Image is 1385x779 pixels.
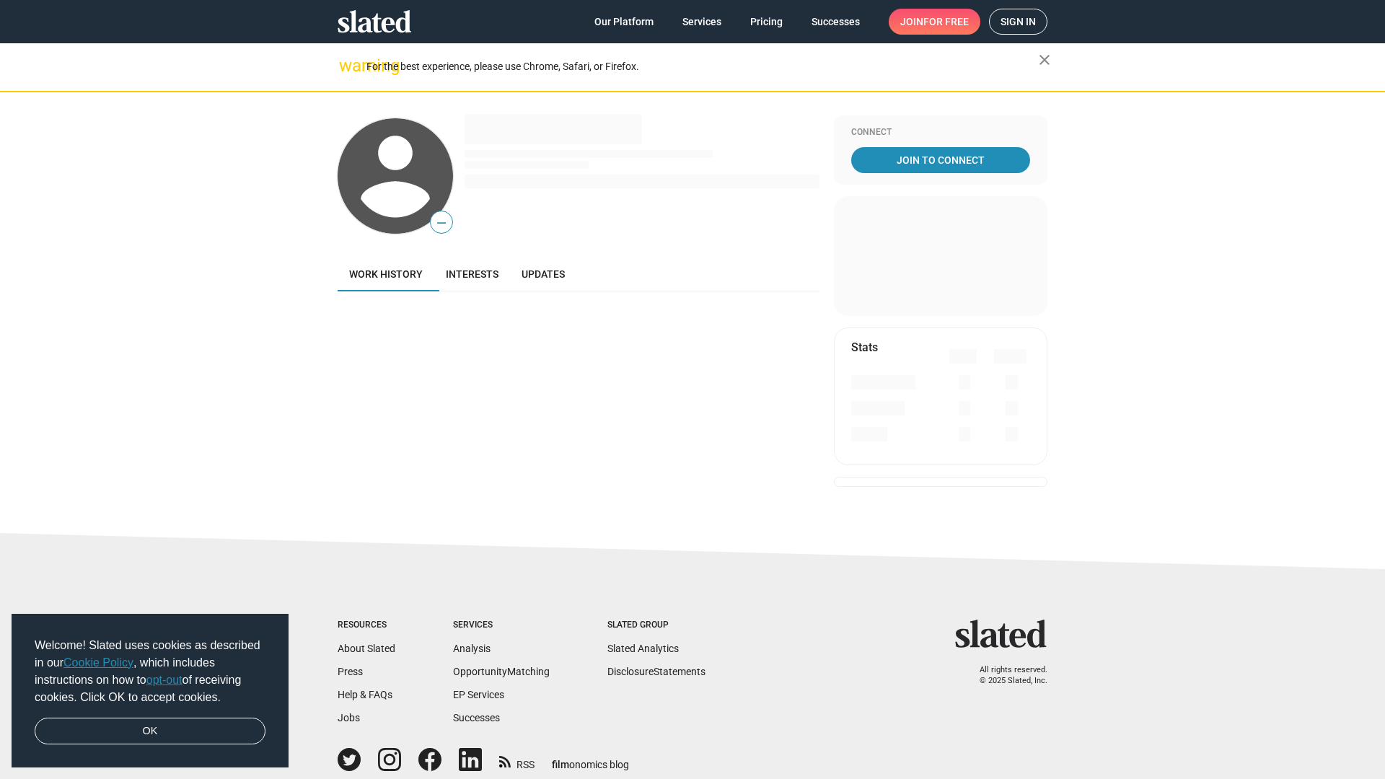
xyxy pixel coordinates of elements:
[453,620,550,631] div: Services
[964,665,1047,686] p: All rights reserved. © 2025 Slated, Inc.
[750,9,783,35] span: Pricing
[338,689,392,700] a: Help & FAQs
[35,718,265,745] a: dismiss cookie message
[338,712,360,723] a: Jobs
[583,9,665,35] a: Our Platform
[989,9,1047,35] a: Sign in
[338,620,395,631] div: Resources
[453,666,550,677] a: OpportunityMatching
[854,147,1027,173] span: Join To Connect
[607,643,679,654] a: Slated Analytics
[338,643,395,654] a: About Slated
[800,9,871,35] a: Successes
[552,759,569,770] span: film
[446,268,498,280] span: Interests
[594,9,654,35] span: Our Platform
[366,57,1039,76] div: For the best experience, please use Chrome, Safari, or Firefox.
[851,127,1030,138] div: Connect
[607,666,705,677] a: DisclosureStatements
[453,712,500,723] a: Successes
[522,268,565,280] span: Updates
[35,637,265,706] span: Welcome! Slated uses cookies as described in our , which includes instructions on how to of recei...
[607,620,705,631] div: Slated Group
[671,9,733,35] a: Services
[552,747,629,772] a: filmonomics blog
[812,9,860,35] span: Successes
[739,9,794,35] a: Pricing
[889,9,980,35] a: Joinfor free
[431,214,452,232] span: —
[499,749,535,772] a: RSS
[453,689,504,700] a: EP Services
[851,147,1030,173] a: Join To Connect
[349,268,423,280] span: Work history
[900,9,969,35] span: Join
[339,57,356,74] mat-icon: warning
[851,340,878,355] mat-card-title: Stats
[682,9,721,35] span: Services
[146,674,183,686] a: opt-out
[1036,51,1053,69] mat-icon: close
[338,666,363,677] a: Press
[1001,9,1036,34] span: Sign in
[510,257,576,291] a: Updates
[338,257,434,291] a: Work history
[63,656,133,669] a: Cookie Policy
[12,614,289,768] div: cookieconsent
[923,9,969,35] span: for free
[453,643,491,654] a: Analysis
[434,257,510,291] a: Interests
